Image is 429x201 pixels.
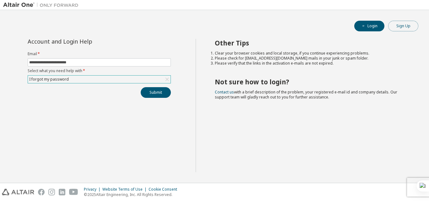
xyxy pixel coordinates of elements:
img: youtube.svg [69,189,78,195]
span: with a brief description of the problem, your registered e-mail id and company details. Our suppo... [215,89,397,100]
img: facebook.svg [38,189,45,195]
div: Cookie Consent [149,187,181,192]
div: Privacy [84,187,102,192]
img: instagram.svg [48,189,55,195]
label: Select what you need help with [28,68,171,73]
p: © 2025 Altair Engineering, Inc. All Rights Reserved. [84,192,181,197]
button: Submit [141,87,171,98]
li: Please check for [EMAIL_ADDRESS][DOMAIN_NAME] mails in your junk or spam folder. [215,56,407,61]
div: I forgot my password [28,76,70,83]
img: linkedin.svg [59,189,65,195]
h2: Not sure how to login? [215,78,407,86]
a: Contact us [215,89,234,95]
button: Login [354,21,384,31]
div: Website Terms of Use [102,187,149,192]
li: Please verify that the links in the activation e-mails are not expired. [215,61,407,66]
label: Email [28,51,171,56]
li: Clear your browser cookies and local storage, if you continue experiencing problems. [215,51,407,56]
h2: Other Tips [215,39,407,47]
img: Altair One [3,2,82,8]
img: altair_logo.svg [2,189,34,195]
div: I forgot my password [28,76,171,83]
div: Account and Login Help [28,39,142,44]
button: Sign Up [388,21,418,31]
